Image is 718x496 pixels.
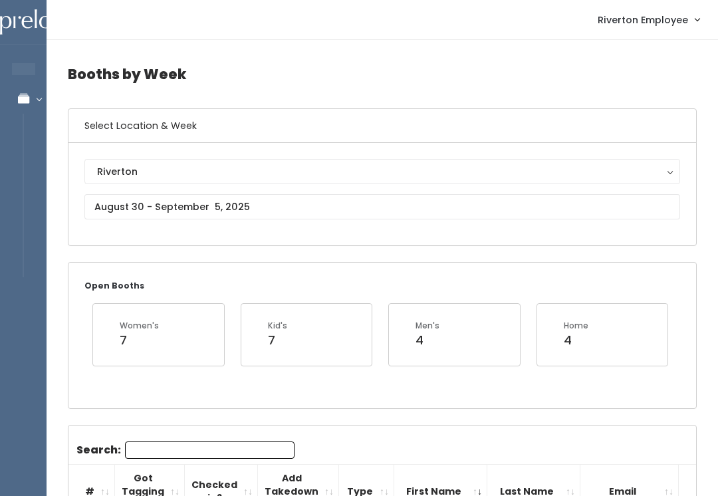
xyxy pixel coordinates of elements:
div: 4 [416,332,439,349]
div: Home [564,320,588,332]
h4: Booths by Week [68,56,697,92]
h6: Select Location & Week [68,109,696,143]
button: Riverton [84,159,680,184]
div: Riverton [97,164,667,179]
div: 7 [268,332,287,349]
a: Riverton Employee [584,5,713,34]
div: 4 [564,332,588,349]
div: Men's [416,320,439,332]
div: Women's [120,320,159,332]
div: Kid's [268,320,287,332]
span: Riverton Employee [598,13,688,27]
input: Search: [125,441,295,459]
input: August 30 - September 5, 2025 [84,194,680,219]
small: Open Booths [84,280,144,291]
label: Search: [76,441,295,459]
div: 7 [120,332,159,349]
